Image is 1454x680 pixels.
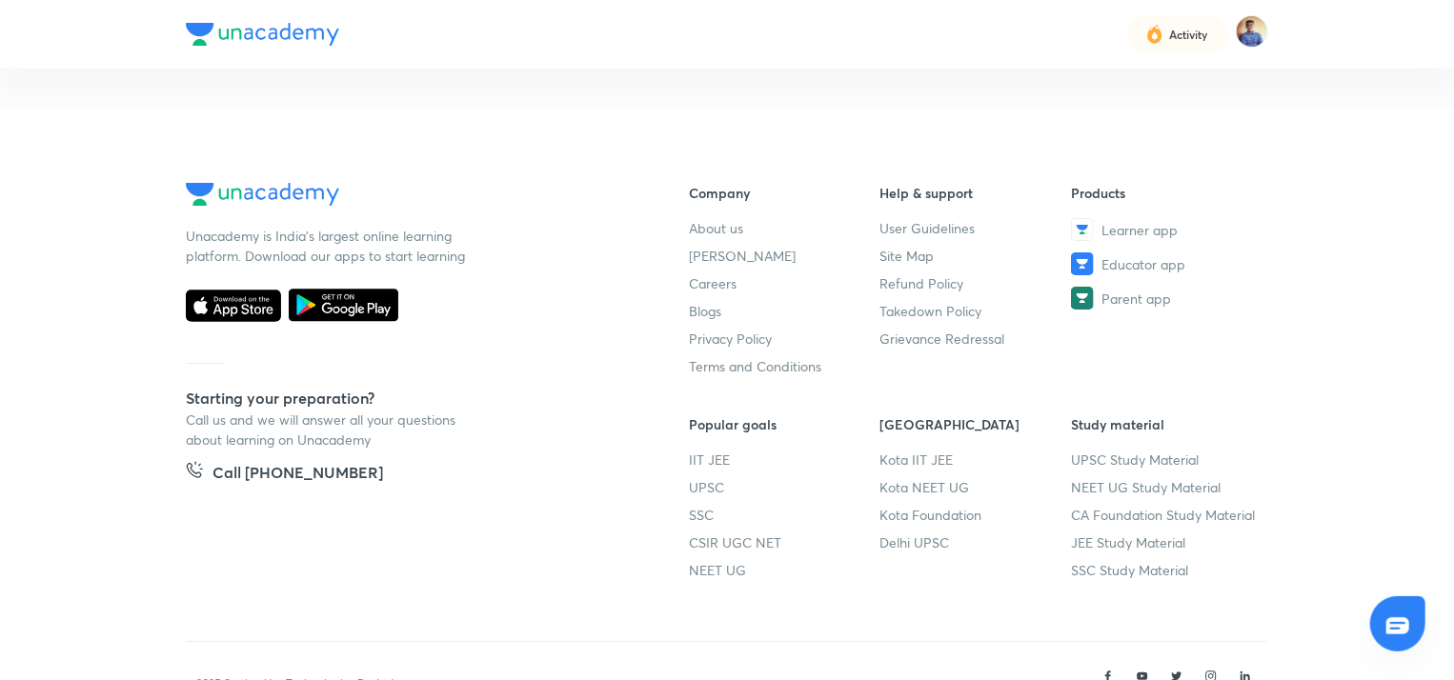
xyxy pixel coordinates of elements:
[689,532,880,552] a: CSIR UGC NET
[186,226,472,266] p: Unacademy is India’s largest online learning platform. Download our apps to start learning
[186,183,339,206] img: Company Logo
[1071,450,1262,470] a: UPSC Study Material
[1101,289,1171,309] span: Parent app
[880,329,1072,349] a: Grievance Redressal
[1071,505,1262,525] a: CA Foundation Study Material
[1071,252,1262,275] a: Educator app
[1071,218,1262,241] a: Learner app
[1071,218,1094,241] img: Learner app
[880,414,1072,434] h6: [GEOGRAPHIC_DATA]
[880,273,1072,293] a: Refund Policy
[1071,560,1262,580] a: SSC Study Material
[1146,23,1163,46] img: activity
[689,505,880,525] a: SSC
[186,387,628,410] h5: Starting your preparation?
[689,356,880,376] a: Terms and Conditions
[186,461,383,488] a: Call [PHONE_NUMBER]
[1071,287,1094,310] img: Parent app
[689,450,880,470] a: IIT JEE
[689,301,880,321] a: Blogs
[1071,252,1094,275] img: Educator app
[689,246,880,266] a: [PERSON_NAME]
[689,273,880,293] a: Careers
[689,218,880,238] a: About us
[1101,254,1185,274] span: Educator app
[1071,287,1262,310] a: Parent app
[1071,477,1262,497] a: NEET UG Study Material
[880,218,1072,238] a: User Guidelines
[1071,532,1262,552] a: JEE Study Material
[880,532,1072,552] a: Delhi UPSC
[212,461,383,488] h5: Call [PHONE_NUMBER]
[880,301,1072,321] a: Takedown Policy
[1236,15,1268,48] img: Bhushan BM
[880,246,1072,266] a: Site Map
[186,410,472,450] p: Call us and we will answer all your questions about learning on Unacademy
[880,505,1072,525] a: Kota Foundation
[689,329,880,349] a: Privacy Policy
[689,560,880,580] a: NEET UG
[689,477,880,497] a: UPSC
[1101,220,1178,240] span: Learner app
[186,23,339,46] img: Company Logo
[689,414,880,434] h6: Popular goals
[880,450,1072,470] a: Kota IIT JEE
[689,273,737,293] span: Careers
[689,183,880,203] h6: Company
[1071,414,1262,434] h6: Study material
[1071,183,1262,203] h6: Products
[186,183,628,210] a: Company Logo
[880,183,1072,203] h6: Help & support
[880,477,1072,497] a: Kota NEET UG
